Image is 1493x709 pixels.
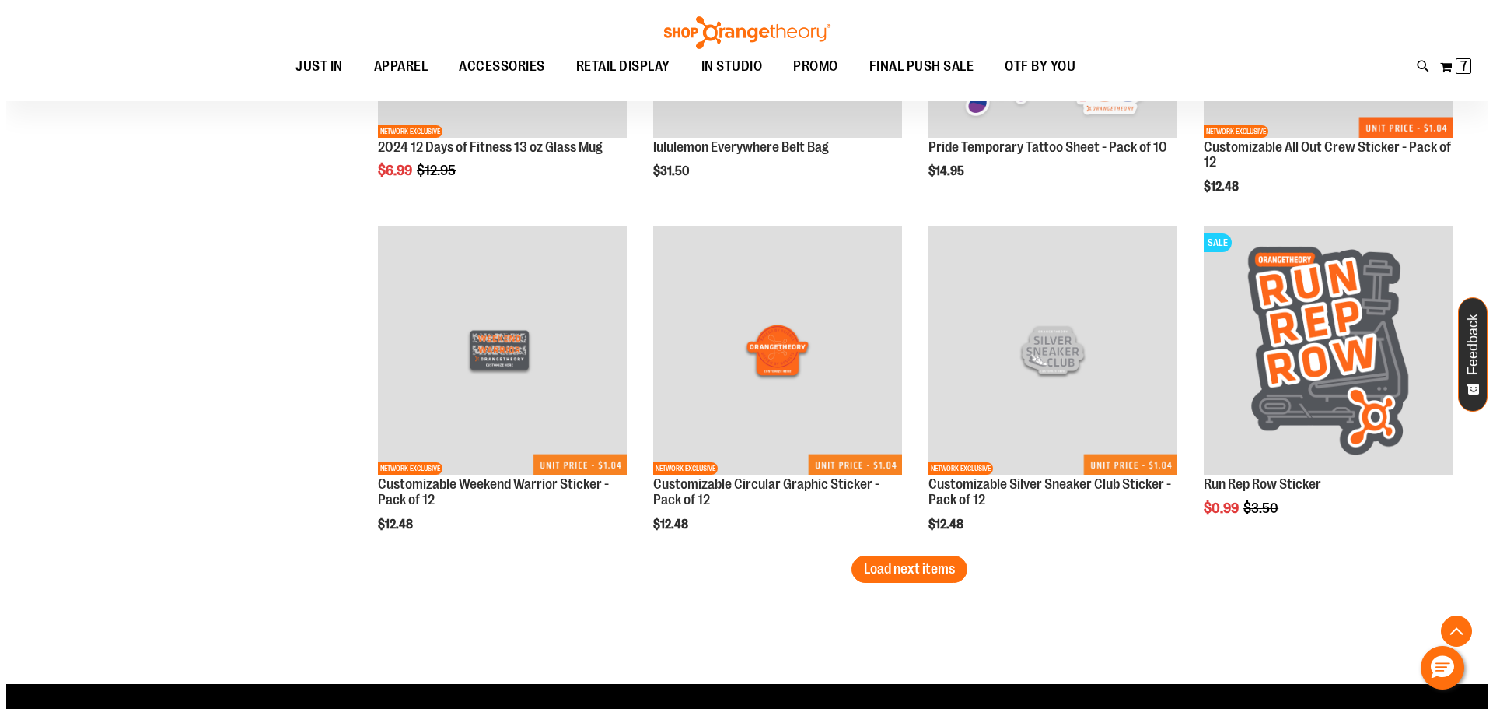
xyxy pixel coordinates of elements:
[647,476,873,507] a: Customizable Circular Graphic Sticker - Pack of 12
[372,476,603,507] a: Customizable Weekend Warrior Sticker - Pack of 12
[570,49,664,84] span: RETAIL DISPLAY
[922,476,1165,507] a: Customizable Silver Sneaker Club Sticker - Pack of 12
[998,49,1069,84] span: OTF BY YOU
[1452,297,1481,412] button: Feedback - Show survey
[922,518,960,532] span: $12.48
[647,462,712,475] span: NETWORK EXCLUSIVE
[1190,218,1454,556] div: product
[848,49,984,85] a: FINAL PUSH SALE
[1198,476,1315,492] a: Run Rep Row Sticker
[680,49,772,85] a: IN STUDIO
[411,163,452,178] span: $12.95
[1198,139,1445,170] a: Customizable All Out Crew Sticker - Pack of 12
[372,139,596,155] a: 2024 12 Days of Fitness 13 oz Glass Mug
[372,226,621,477] a: Customizable Weekend Warrior Sticker - Pack of 12NETWORK EXCLUSIVE
[372,518,409,532] span: $12.48
[1198,226,1446,475] img: Run Rep Row Sticker
[1198,233,1226,252] span: SALE
[437,49,554,84] a: ACCESSORIES
[1454,58,1461,74] span: 7
[1414,646,1458,690] button: Hello, have a question? Let’s chat.
[922,462,987,475] span: NETWORK EXCLUSIVE
[1460,314,1474,375] span: Feedback
[787,49,832,84] span: PROMO
[922,226,1171,477] a: Customizable Silver Sneaker Club Sticker - Pack of 12NETWORK EXCLUSIVE
[845,556,961,583] button: Load next items
[1198,500,1235,516] span: $0.99
[771,49,848,85] a: PROMO
[647,164,685,178] span: $31.50
[983,49,1085,85] a: OTF BY YOU
[858,561,949,577] span: Load next items
[352,49,438,85] a: APPAREL
[914,218,1179,570] div: product
[1237,500,1274,516] span: $3.50
[647,226,896,477] a: Customizable Circular Graphic Sticker - Pack of 12NETWORK EXCLUSIVE
[372,125,436,138] span: NETWORK EXCLUSIVE
[647,226,896,475] img: Customizable Circular Graphic Sticker - Pack of 12
[554,49,680,85] a: RETAIL DISPLAY
[372,163,408,178] span: $6.99
[639,218,904,570] div: product
[922,226,1171,475] img: Customizable Silver Sneaker Club Sticker - Pack of 12
[1435,616,1466,647] button: Back To Top
[289,49,337,84] span: JUST IN
[922,139,1161,155] a: Pride Temporary Tattoo Sheet - Pack of 10
[656,16,827,49] img: Shop Orangetheory
[1198,226,1446,477] a: Run Rep Row StickerSALE
[368,49,422,84] span: APPAREL
[1198,180,1235,194] span: $12.48
[695,49,757,84] span: IN STUDIO
[453,49,539,84] span: ACCESSORIES
[372,462,436,475] span: NETWORK EXCLUSIVE
[647,518,684,532] span: $12.48
[1198,125,1262,138] span: NETWORK EXCLUSIVE
[863,49,968,84] span: FINAL PUSH SALE
[364,218,628,570] div: product
[372,226,621,475] img: Customizable Weekend Warrior Sticker - Pack of 12
[274,49,352,85] a: JUST IN
[922,164,960,178] span: $14.95
[647,139,823,155] a: lululemon Everywhere Belt Bag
